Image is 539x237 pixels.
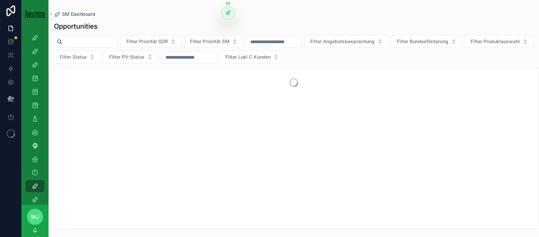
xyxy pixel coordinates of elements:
[54,51,101,63] button: Select Button
[397,38,448,45] span: Filter Bundesförderung
[109,54,145,60] span: Filter PV-Status
[26,9,44,18] img: App logo
[310,38,375,45] span: Filter Angebotsbesprechung
[54,11,95,18] a: SM Dashboard
[184,35,243,48] button: Select Button
[190,38,229,45] span: Filter Priorität SM
[465,35,534,48] button: Select Button
[391,35,462,48] button: Select Button
[220,51,285,63] button: Select Button
[22,27,49,205] div: scrollable content
[126,38,168,45] span: Filter Priorität SDR
[305,35,388,48] button: Select Button
[60,54,87,60] span: Filter Status
[103,51,158,63] button: Select Button
[31,213,39,221] span: MJ
[471,38,520,45] span: Filter Produktauswahl
[225,54,271,60] span: Filter Luki C Kunden
[121,35,182,48] button: Select Button
[54,22,98,31] h1: Opportunities
[62,11,95,18] span: SM Dashboard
